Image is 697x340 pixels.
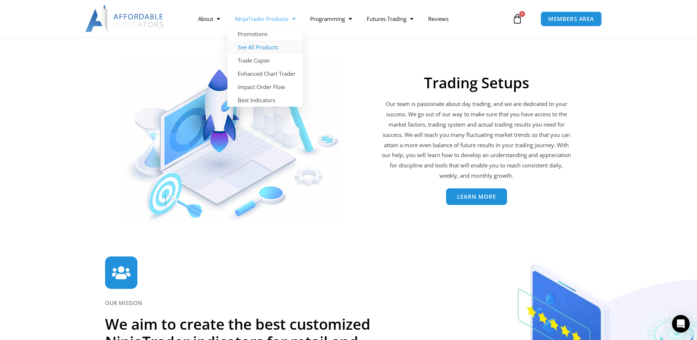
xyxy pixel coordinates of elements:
a: NinjaTrader Products [227,10,303,27]
span: 0 [519,11,525,17]
span: MEMBERS AREA [548,16,594,22]
a: 0 [501,8,533,29]
a: Programming [303,10,359,27]
img: AdobeStock 293954085 1 Converted | Affordable Indicators – NinjaTrader [124,59,340,224]
a: Impact Order Flow [227,80,303,93]
a: Best Indicators [227,93,303,107]
a: MEMBERS AREA [540,11,602,26]
a: Futures Trading [359,10,421,27]
span: Learn More [457,194,496,199]
a: Trade Copier [227,54,303,67]
h6: OUR MISSION [105,300,592,307]
img: LogoAI | Affordable Indicators – NinjaTrader [85,6,164,32]
div: Our team is passionate about day trading, and we are dedicated to your success. We go out of our ... [380,99,572,181]
nav: Menu [191,10,510,27]
a: About [191,10,227,27]
h2: Trading Setups [380,74,572,92]
a: Learn More [446,188,507,205]
ul: NinjaTrader Products [227,27,303,107]
a: Reviews [421,10,456,27]
a: Enhanced Chart Trader [227,67,303,80]
a: See All Products [227,40,303,54]
div: Open Intercom Messenger [672,315,690,333]
a: Promotions [227,27,303,40]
